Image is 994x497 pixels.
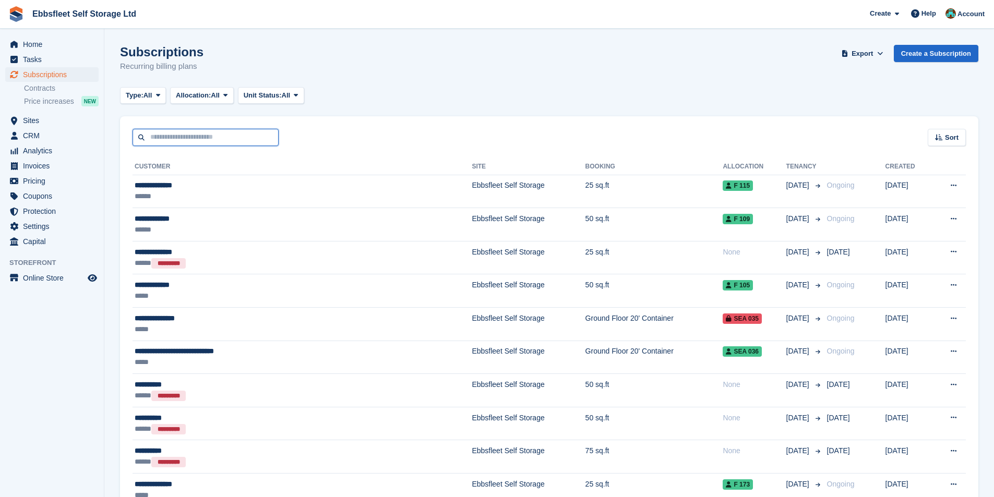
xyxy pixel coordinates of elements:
td: Ebbsfleet Self Storage [472,241,585,274]
span: Price increases [24,96,74,106]
td: 25 sq.ft [585,241,723,274]
th: Site [472,159,585,175]
td: Ebbsfleet Self Storage [472,407,585,440]
th: Tenancy [786,159,823,175]
span: Settings [23,219,86,234]
span: Analytics [23,143,86,158]
span: [DATE] [827,414,850,422]
td: Ebbsfleet Self Storage [472,274,585,308]
span: [DATE] [786,247,811,258]
span: F 105 [723,280,753,290]
span: SEA 035 [723,313,762,324]
span: Pricing [23,174,86,188]
span: [DATE] [786,346,811,357]
a: Ebbsfleet Self Storage Ltd [28,5,140,22]
td: Ground Floor 20' Container [585,308,723,341]
span: Tasks [23,52,86,67]
span: [DATE] [786,213,811,224]
div: None [723,247,786,258]
span: Capital [23,234,86,249]
span: Sites [23,113,86,128]
td: [DATE] [885,175,932,208]
td: [DATE] [885,208,932,241]
h1: Subscriptions [120,45,203,59]
span: F 173 [723,479,753,490]
a: menu [5,204,99,219]
span: CRM [23,128,86,143]
a: menu [5,113,99,128]
a: menu [5,52,99,67]
td: 50 sq.ft [585,208,723,241]
span: Protection [23,204,86,219]
td: Ebbsfleet Self Storage [472,175,585,208]
a: menu [5,37,99,52]
span: [DATE] [786,379,811,390]
span: [DATE] [786,479,811,490]
div: None [723,413,786,423]
span: Ongoing [827,281,855,289]
span: [DATE] [827,248,850,256]
a: menu [5,271,99,285]
td: [DATE] [885,308,932,341]
span: Ongoing [827,181,855,189]
span: [DATE] [786,313,811,324]
span: [DATE] [786,280,811,290]
span: Create [870,8,891,19]
span: SEA 036 [723,346,762,357]
button: Unit Status: All [238,87,304,104]
a: menu [5,174,99,188]
a: menu [5,234,99,249]
span: Type: [126,90,143,101]
td: [DATE] [885,374,932,407]
td: Ebbsfleet Self Storage [472,440,585,474]
span: Ongoing [827,314,855,322]
span: Home [23,37,86,52]
span: Online Store [23,271,86,285]
span: Ongoing [827,480,855,488]
div: None [723,445,786,456]
td: Ebbsfleet Self Storage [472,341,585,374]
td: Ground Floor 20' Container [585,341,723,374]
div: None [723,379,786,390]
button: Allocation: All [170,87,234,104]
td: [DATE] [885,407,932,440]
a: Price increases NEW [24,95,99,107]
button: Export [840,45,885,62]
a: menu [5,67,99,82]
span: [DATE] [827,446,850,455]
p: Recurring billing plans [120,60,203,72]
th: Booking [585,159,723,175]
td: 50 sq.ft [585,274,723,308]
span: F 115 [723,180,753,191]
span: F 109 [723,214,753,224]
span: Ongoing [827,347,855,355]
span: Storefront [9,258,104,268]
img: stora-icon-8386f47178a22dfd0bd8f6a31ec36ba5ce8667c1dd55bd0f319d3a0aa187defe.svg [8,6,24,22]
a: menu [5,189,99,203]
td: 50 sq.ft [585,374,723,407]
span: [DATE] [786,180,811,191]
td: 75 sq.ft [585,440,723,474]
td: 25 sq.ft [585,175,723,208]
td: 50 sq.ft [585,407,723,440]
td: [DATE] [885,241,932,274]
span: Subscriptions [23,67,86,82]
td: Ebbsfleet Self Storage [472,374,585,407]
img: George Spring [945,8,956,19]
span: All [282,90,291,101]
a: menu [5,143,99,158]
span: Invoices [23,159,86,173]
span: Allocation: [176,90,211,101]
a: menu [5,159,99,173]
span: All [211,90,220,101]
div: NEW [81,96,99,106]
th: Allocation [723,159,786,175]
span: Export [852,49,873,59]
td: [DATE] [885,440,932,474]
a: Contracts [24,83,99,93]
span: [DATE] [786,445,811,456]
span: Sort [945,132,959,143]
span: Coupons [23,189,86,203]
span: [DATE] [827,380,850,389]
span: Account [957,9,985,19]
